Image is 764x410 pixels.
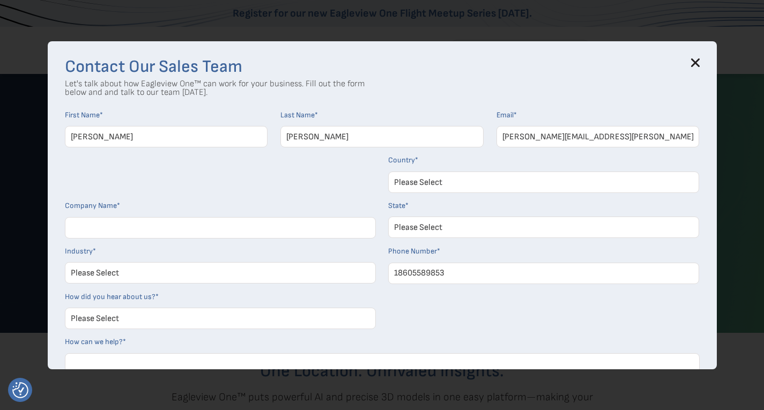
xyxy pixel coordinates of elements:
[65,292,155,301] span: How did you hear about us?
[65,80,365,97] p: Let's talk about how Eagleview One™ can work for your business. Fill out the form below and and t...
[65,201,117,210] span: Company Name
[496,110,514,120] span: Email
[388,155,415,165] span: Country
[388,201,405,210] span: State
[65,337,123,346] span: How can we help?
[12,382,28,398] img: Revisit consent button
[12,382,28,398] button: Consent Preferences
[65,58,700,76] h3: Contact Our Sales Team
[65,110,100,120] span: First Name
[388,247,437,256] span: Phone Number
[280,110,315,120] span: Last Name
[65,247,93,256] span: Industry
